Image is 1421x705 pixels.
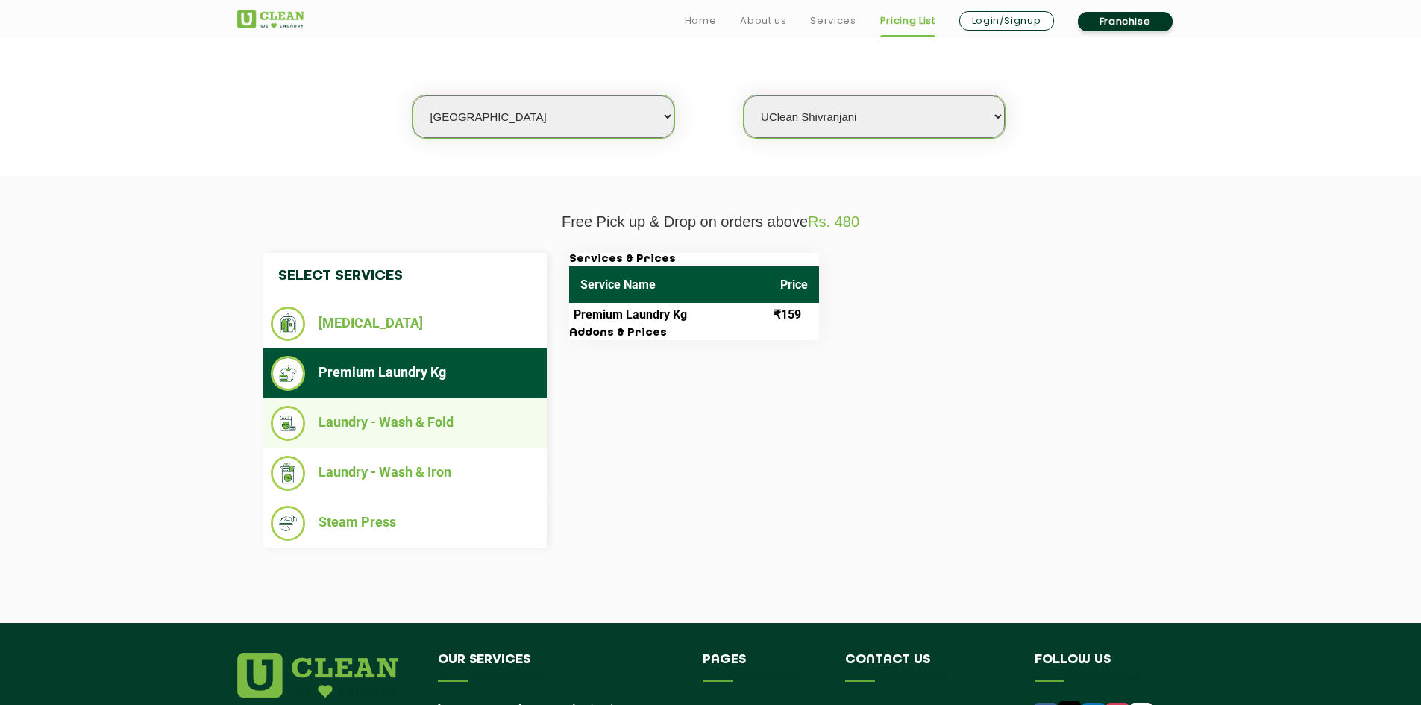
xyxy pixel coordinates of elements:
a: Franchise [1078,12,1173,31]
th: Price [769,266,819,303]
img: logo.png [237,653,398,698]
th: Service Name [569,266,769,303]
h4: Follow us [1035,653,1166,681]
h3: Addons & Prices [569,327,819,340]
span: Rs. 480 [808,213,859,230]
a: Home [685,12,717,30]
h4: Contact us [845,653,1012,681]
img: Dry Cleaning [271,307,306,341]
li: Laundry - Wash & Iron [271,456,539,491]
h4: Our Services [438,653,681,681]
p: Free Pick up & Drop on orders above [237,213,1185,231]
img: Steam Press [271,506,306,541]
td: ₹159 [769,303,819,327]
li: [MEDICAL_DATA] [271,307,539,341]
h3: Services & Prices [569,253,819,266]
a: About us [740,12,786,30]
a: Services [810,12,856,30]
td: Premium Laundry Kg [569,303,769,327]
img: Premium Laundry Kg [271,356,306,391]
h4: Select Services [263,253,547,299]
h4: Pages [703,653,823,681]
img: Laundry - Wash & Fold [271,406,306,441]
li: Steam Press [271,506,539,541]
a: Login/Signup [959,11,1054,31]
img: Laundry - Wash & Iron [271,456,306,491]
li: Laundry - Wash & Fold [271,406,539,441]
img: UClean Laundry and Dry Cleaning [237,10,304,28]
li: Premium Laundry Kg [271,356,539,391]
a: Pricing List [880,12,935,30]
